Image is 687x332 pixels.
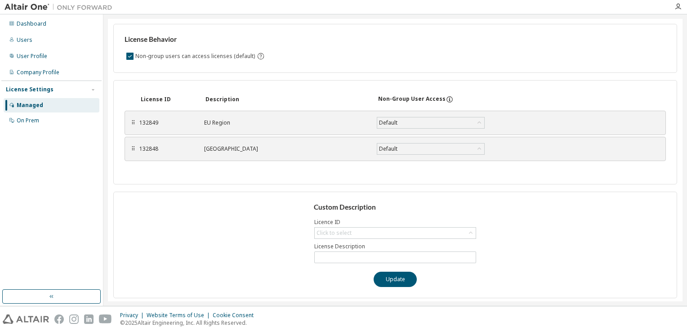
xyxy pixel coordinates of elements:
[3,314,49,324] img: altair_logo.svg
[17,53,47,60] div: User Profile
[378,144,399,154] div: Default
[314,243,476,250] label: License Description
[378,118,399,128] div: Default
[17,117,39,124] div: On Prem
[315,228,476,238] div: Click to select
[213,312,259,319] div: Cookie Consent
[204,145,366,153] div: [GEOGRAPHIC_DATA]
[17,36,32,44] div: Users
[6,86,54,93] div: License Settings
[139,145,193,153] div: 132848
[378,95,446,103] div: Non-Group User Access
[17,69,59,76] div: Company Profile
[130,119,136,126] div: ⠿
[141,96,195,103] div: License ID
[204,119,366,126] div: EU Region
[120,312,147,319] div: Privacy
[314,203,477,212] h3: Custom Description
[120,319,259,327] p: © 2025 Altair Engineering, Inc. All Rights Reserved.
[374,272,417,287] button: Update
[135,51,257,62] label: Non-group users can access licenses (default)
[205,96,367,103] div: Description
[84,314,94,324] img: linkedin.svg
[377,117,484,128] div: Default
[17,20,46,27] div: Dashboard
[314,219,476,226] label: Licence ID
[99,314,112,324] img: youtube.svg
[317,229,352,237] div: Click to select
[4,3,117,12] img: Altair One
[17,102,43,109] div: Managed
[130,145,136,153] div: ⠿
[69,314,79,324] img: instagram.svg
[377,144,484,154] div: Default
[139,119,193,126] div: 132849
[54,314,64,324] img: facebook.svg
[125,35,263,44] h3: License Behavior
[147,312,213,319] div: Website Terms of Use
[257,52,265,60] svg: By default any user not assigned to any group can access any license. Turn this setting off to di...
